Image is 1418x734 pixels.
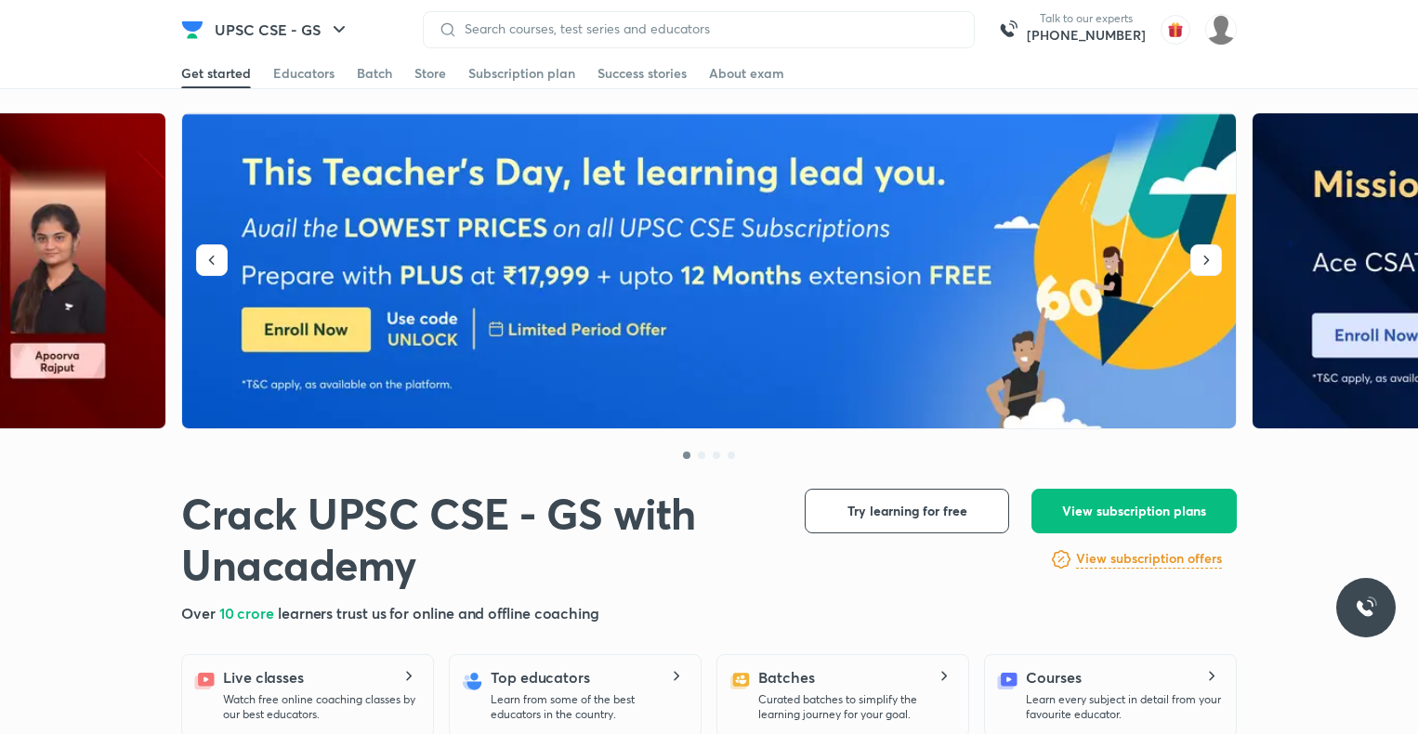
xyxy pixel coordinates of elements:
h6: View subscription offers [1076,549,1222,569]
a: View subscription offers [1076,548,1222,570]
a: Batch [357,59,392,88]
a: Educators [273,59,335,88]
img: avatar [1161,15,1190,45]
span: Try learning for free [847,502,967,520]
h5: Top educators [491,666,590,688]
div: Get started [181,64,251,83]
a: Success stories [597,59,687,88]
p: Talk to our experts [1027,11,1146,26]
img: ttu [1355,596,1377,619]
p: Curated batches to simplify the learning journey for your goal. [758,692,953,722]
input: Search courses, test series and educators [457,21,959,36]
div: Success stories [597,64,687,83]
a: Subscription plan [468,59,575,88]
a: Store [414,59,446,88]
a: [PHONE_NUMBER] [1027,26,1146,45]
span: Over [181,603,219,623]
div: Subscription plan [468,64,575,83]
span: learners trust us for online and offline coaching [278,603,599,623]
p: Watch free online coaching classes by our best educators. [223,692,418,722]
p: Learn every subject in detail from your favourite educator. [1026,692,1221,722]
div: Batch [357,64,392,83]
div: Educators [273,64,335,83]
a: About exam [709,59,784,88]
h5: Courses [1026,666,1081,688]
button: Try learning for free [805,489,1009,533]
img: call-us [990,11,1027,48]
h5: Live classes [223,666,304,688]
span: 10 crore [219,603,278,623]
div: Store [414,64,446,83]
button: UPSC CSE - GS [204,11,361,48]
button: View subscription plans [1031,489,1237,533]
div: About exam [709,64,784,83]
a: Get started [181,59,251,88]
h1: Crack UPSC CSE - GS with Unacademy [181,489,775,591]
h5: Batches [758,666,814,688]
span: View subscription plans [1062,502,1206,520]
p: Learn from some of the best educators in the country. [491,692,686,722]
img: Abhijeet Srivastav [1205,14,1237,46]
img: Company Logo [181,19,204,41]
